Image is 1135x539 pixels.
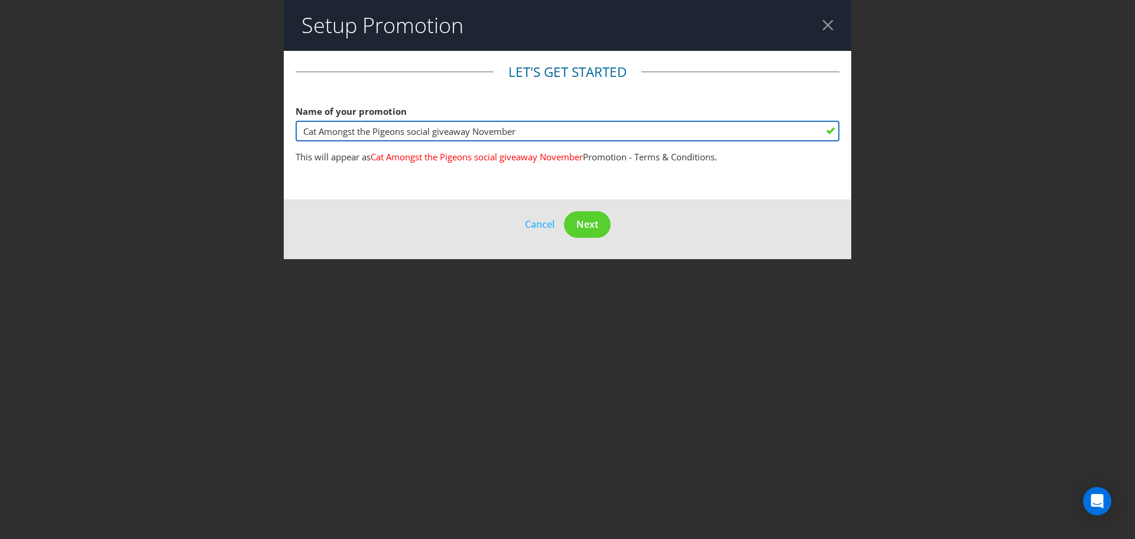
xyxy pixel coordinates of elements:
span: Name of your promotion [296,105,407,117]
button: Cancel [524,217,555,232]
h2: Setup Promotion [301,14,463,37]
button: Next [564,211,611,238]
span: Cat Amongst the Pigeons social giveaway November [371,151,583,163]
span: Cancel [525,218,554,231]
span: Promotion - Terms & Conditions. [583,151,717,163]
span: This will appear as [296,151,371,163]
span: Next [576,218,598,231]
input: e.g. My Promotion [296,121,839,141]
legend: Let's get started [494,63,641,82]
div: Open Intercom Messenger [1083,487,1111,515]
